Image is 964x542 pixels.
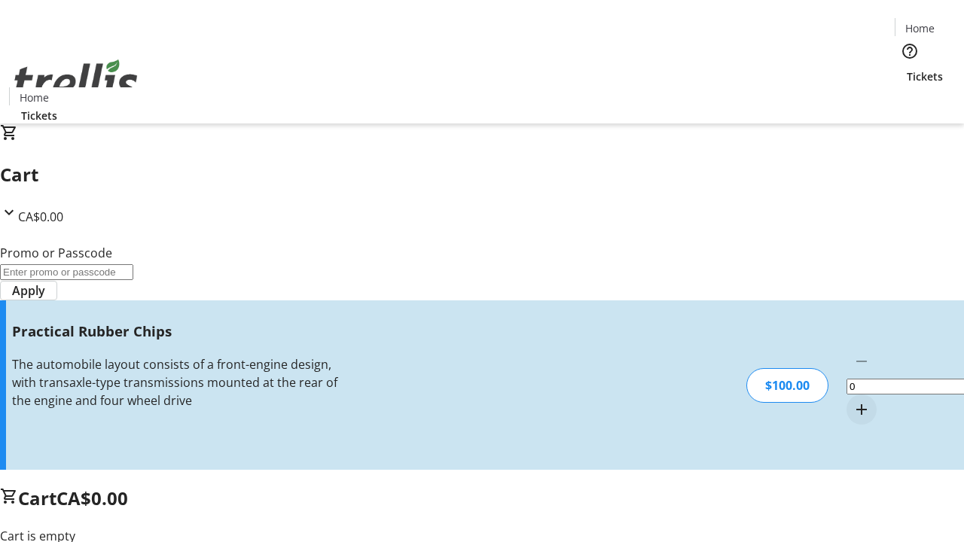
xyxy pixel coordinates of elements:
h3: Practical Rubber Chips [12,321,341,342]
div: The automobile layout consists of a front-engine design, with transaxle-type transmissions mounte... [12,355,341,410]
a: Home [895,20,944,36]
span: Home [905,20,935,36]
button: Cart [895,84,925,114]
span: CA$0.00 [56,486,128,510]
span: CA$0.00 [18,209,63,225]
span: Tickets [21,108,57,123]
a: Home [10,90,58,105]
a: Tickets [9,108,69,123]
span: Home [20,90,49,105]
span: Apply [12,282,45,300]
button: Increment by one [847,394,877,425]
a: Tickets [895,69,955,84]
img: Orient E2E Organization 2HlHcCUPqJ's Logo [9,43,143,118]
span: Tickets [907,69,943,84]
div: $100.00 [746,368,828,403]
button: Help [895,36,925,66]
